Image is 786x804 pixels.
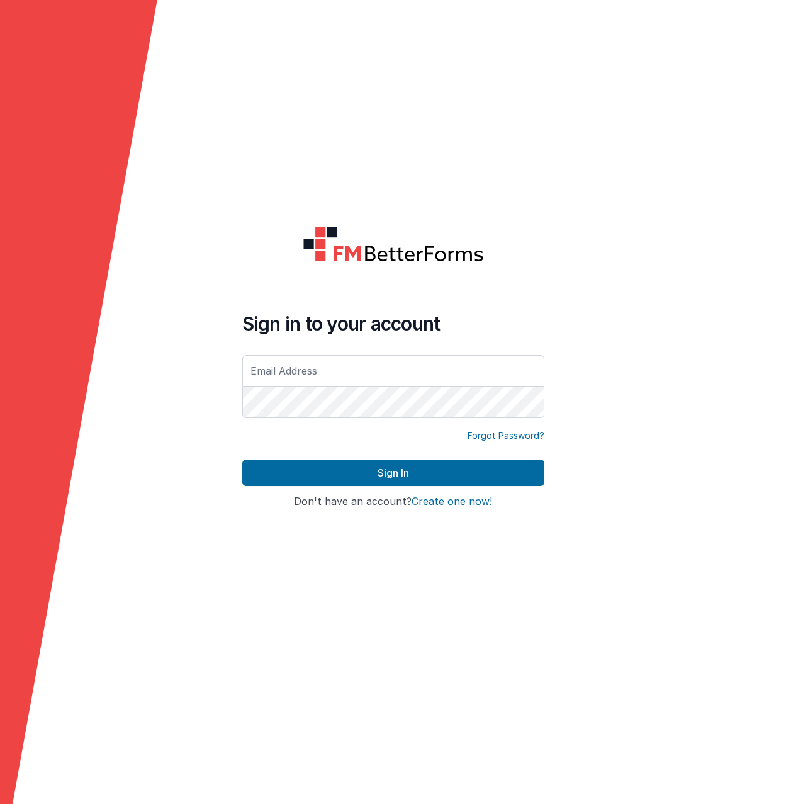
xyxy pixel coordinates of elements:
[242,355,544,387] input: Email Address
[242,312,544,335] h4: Sign in to your account
[242,460,544,486] button: Sign In
[468,429,544,442] a: Forgot Password?
[412,496,492,507] button: Create one now!
[242,496,544,507] h4: Don't have an account?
